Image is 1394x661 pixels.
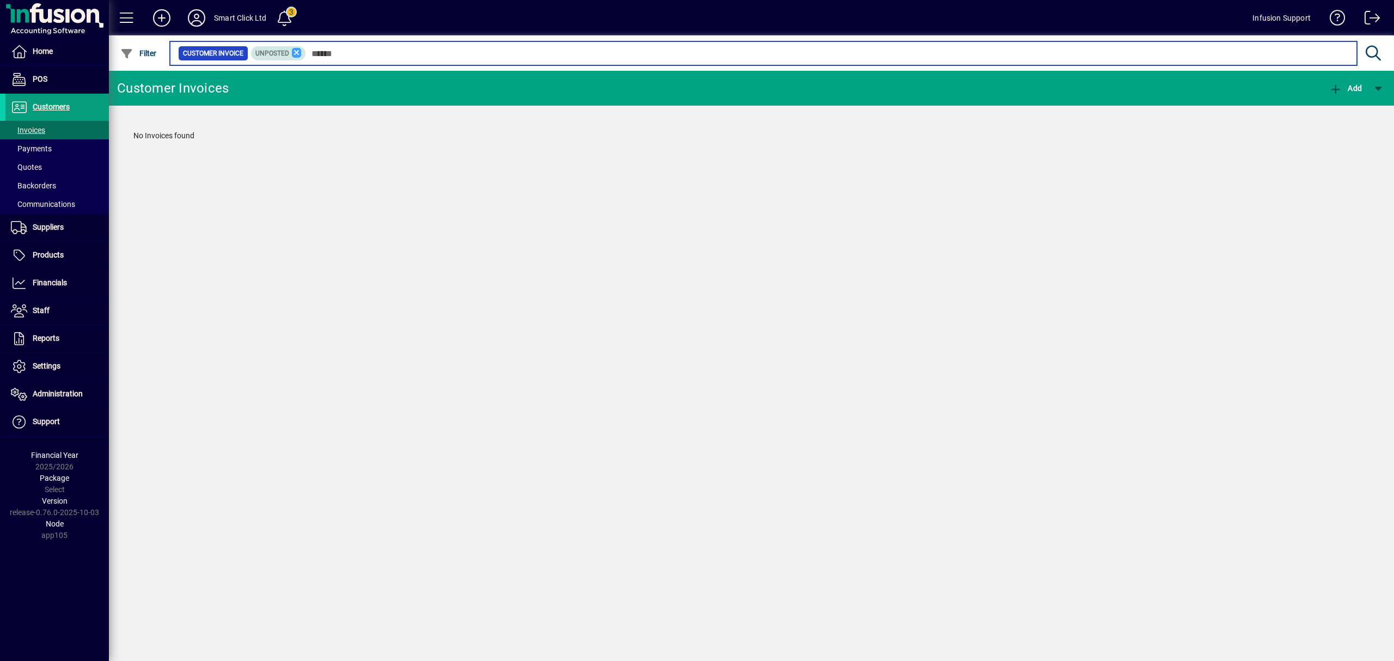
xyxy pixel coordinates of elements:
span: POS [33,75,47,83]
div: No Invoices found [123,119,1380,152]
span: Staff [33,306,50,315]
a: Reports [5,325,109,352]
span: Add [1329,84,1362,93]
a: Invoices [5,121,109,139]
span: Communications [11,200,75,209]
span: Products [33,250,64,259]
div: Smart Click Ltd [214,9,267,27]
a: POS [5,66,109,93]
span: Customer Invoice [183,48,243,59]
a: Logout [1356,2,1380,38]
span: Node [46,519,64,528]
a: Quotes [5,158,109,176]
span: Reports [33,334,59,342]
a: Support [5,408,109,436]
span: Financials [33,278,67,287]
span: Suppliers [33,223,64,231]
span: Filter [120,49,157,58]
a: Products [5,242,109,269]
span: Support [33,417,60,426]
div: Infusion Support [1252,9,1311,27]
a: Payments [5,139,109,158]
span: Quotes [11,163,42,172]
mat-chip: Customer Invoice Status: Unposted [251,46,306,60]
a: Knowledge Base [1322,2,1346,38]
div: Customer Invoices [117,79,229,97]
button: Add [144,8,179,28]
span: Administration [33,389,83,398]
span: Settings [33,362,60,370]
span: Version [42,497,68,505]
span: Customers [33,102,70,111]
span: Package [40,474,69,482]
span: Invoices [11,126,45,134]
a: Backorders [5,176,109,195]
span: Unposted [255,50,289,57]
a: Financials [5,270,109,297]
span: Financial Year [31,451,78,460]
a: Communications [5,195,109,213]
span: Payments [11,144,52,153]
span: Backorders [11,181,56,190]
a: Home [5,38,109,65]
a: Staff [5,297,109,325]
span: Home [33,47,53,56]
a: Administration [5,381,109,408]
a: Suppliers [5,214,109,241]
button: Add [1326,78,1365,98]
a: Settings [5,353,109,380]
button: Profile [179,8,214,28]
button: Filter [118,44,160,63]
